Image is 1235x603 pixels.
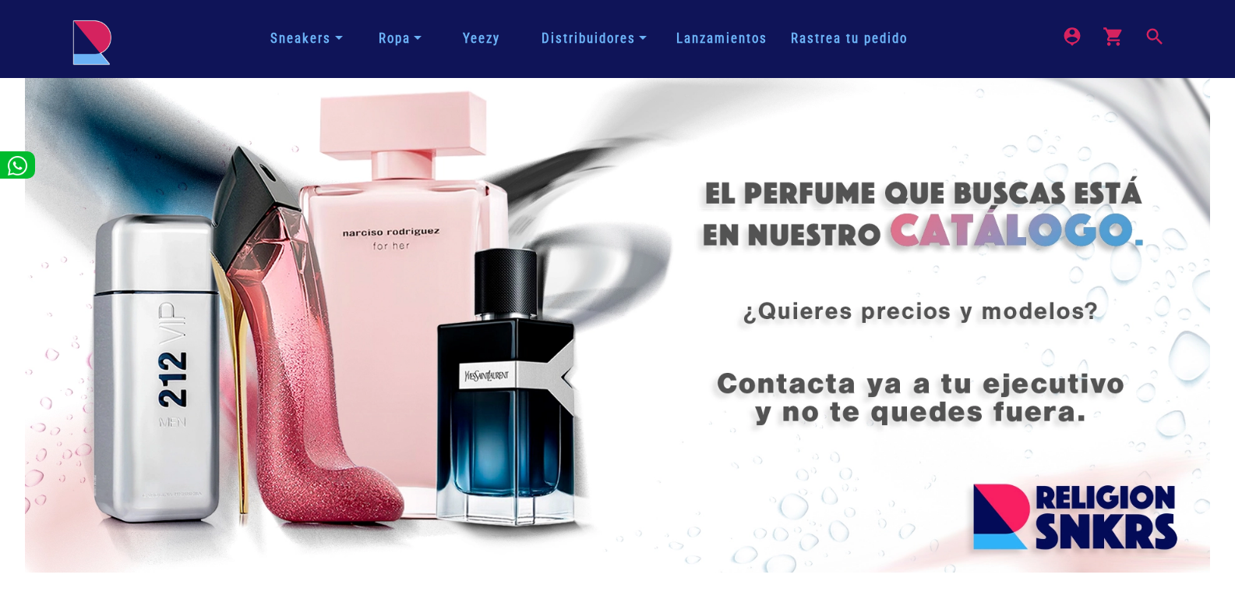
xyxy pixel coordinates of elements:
a: Yeezy [451,29,512,48]
a: Ropa [372,25,428,52]
a: Sneakers [264,25,348,52]
img: whatsappwhite.png [8,156,27,176]
a: logo [72,20,111,59]
mat-icon: shopping_cart [1103,26,1121,44]
mat-icon: search [1144,26,1163,44]
a: Distribuidores [535,25,653,52]
img: logo [72,20,111,66]
mat-icon: person_pin [1061,26,1080,44]
a: Lanzamientos [665,29,779,48]
a: Rastrea tu pedido [779,29,919,48]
